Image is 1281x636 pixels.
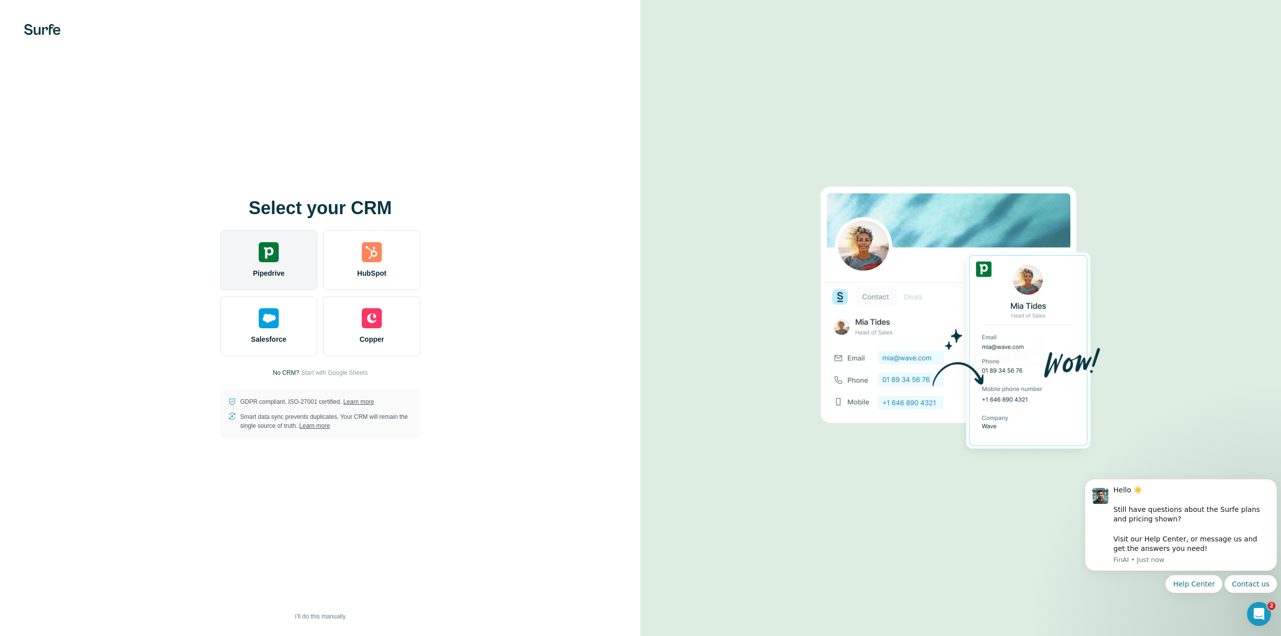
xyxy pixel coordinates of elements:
[288,609,352,624] button: I’ll do this manually
[299,422,330,429] a: Learn more
[301,368,368,377] button: Start with Google Sheets
[343,398,374,405] a: Learn more
[362,308,382,328] img: copper's logo
[362,242,382,262] img: hubspot's logo
[273,368,299,377] p: No CRM?
[360,334,384,344] span: Copper
[821,170,1101,467] img: PIPEDRIVE image
[295,612,345,621] span: I’ll do this manually
[1081,467,1281,631] iframe: Intercom notifications message
[240,397,374,406] p: GDPR compliant. ISO-27001 certified.
[220,198,420,218] h1: Select your CRM
[1267,602,1275,610] span: 2
[253,268,284,278] span: Pipedrive
[1247,602,1271,626] iframe: Intercom live chat
[259,308,279,328] img: salesforce's logo
[240,412,412,430] p: Smart data sync prevents duplicates. Your CRM will remain the single source of truth.
[251,334,287,344] span: Salesforce
[357,268,386,278] span: HubSpot
[24,24,61,35] img: Surfe's logo
[259,242,279,262] img: pipedrive's logo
